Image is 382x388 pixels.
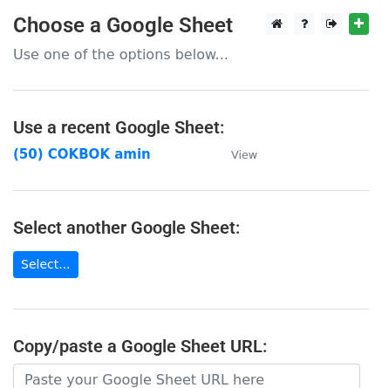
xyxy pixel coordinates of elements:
[13,117,369,138] h4: Use a recent Google Sheet:
[231,148,257,161] small: View
[13,45,369,64] p: Use one of the options below...
[13,146,151,162] a: (50) COKBOK amin
[13,217,369,238] h4: Select another Google Sheet:
[13,336,369,357] h4: Copy/paste a Google Sheet URL:
[13,13,369,38] h3: Choose a Google Sheet
[214,146,257,162] a: View
[13,251,78,278] a: Select...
